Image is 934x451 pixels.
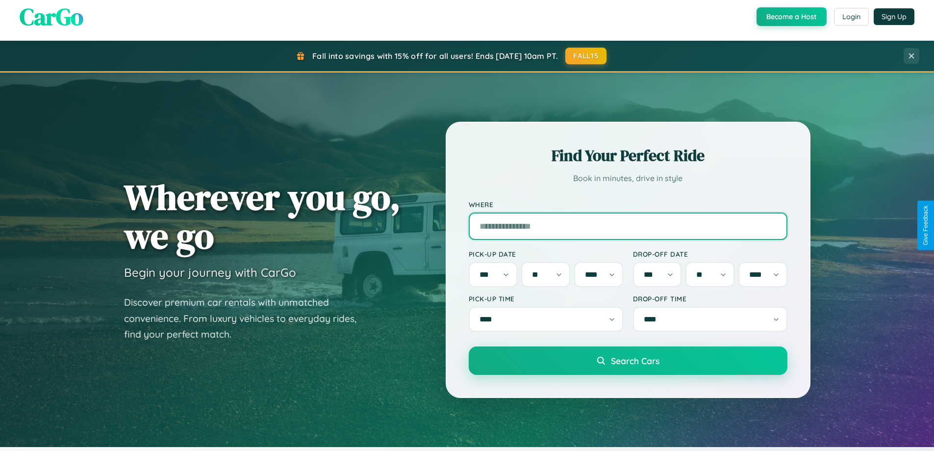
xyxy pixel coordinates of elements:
h2: Find Your Perfect Ride [469,145,787,166]
label: Pick-up Time [469,294,623,303]
h1: Wherever you go, we go [124,178,401,255]
label: Drop-off Time [633,294,787,303]
div: Give Feedback [922,206,929,245]
h3: Begin your journey with CarGo [124,265,296,280]
button: FALL15 [565,48,606,64]
label: Where [469,200,787,209]
label: Drop-off Date [633,250,787,258]
span: Fall into savings with 15% off for all users! Ends [DATE] 10am PT. [312,51,558,61]
button: Become a Host [757,7,827,26]
button: Search Cars [469,346,787,375]
p: Book in minutes, drive in style [469,171,787,186]
button: Login [834,8,869,26]
p: Discover premium car rentals with unmatched convenience. From luxury vehicles to everyday rides, ... [124,294,369,343]
span: Search Cars [611,355,659,366]
button: Sign Up [874,8,914,25]
label: Pick-up Date [469,250,623,258]
span: CarGo [20,0,83,33]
